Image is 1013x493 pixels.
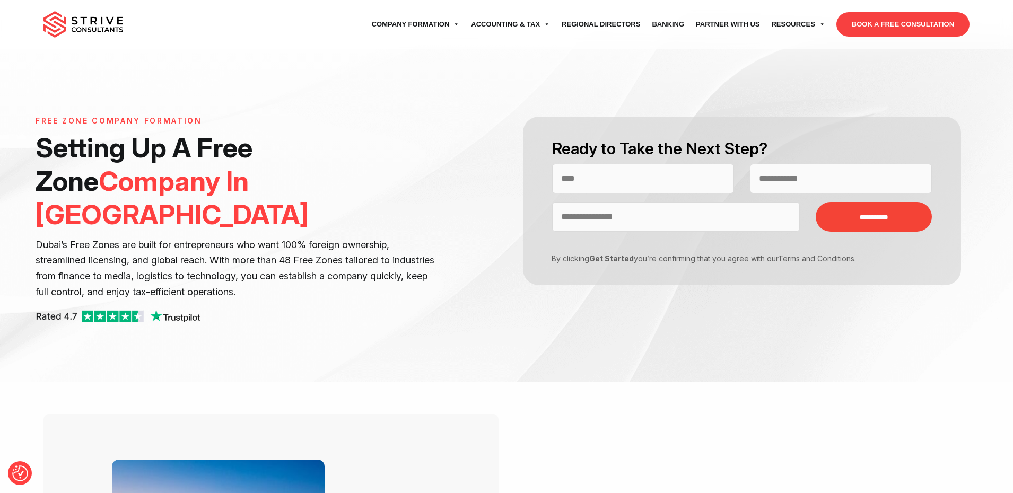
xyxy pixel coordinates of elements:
[506,117,977,285] form: Contact form
[589,254,634,263] strong: Get Started
[12,465,28,481] img: Revisit consent button
[36,237,441,301] p: Dubai’s Free Zones are built for entrepreneurs who want 100% foreign ownership, streamlined licen...
[36,165,309,231] span: Company In [GEOGRAPHIC_DATA]
[646,10,690,39] a: Banking
[36,131,441,232] h1: Setting Up A Free Zone
[552,138,932,160] h2: Ready to Take the Next Step?
[765,10,831,39] a: Resources
[366,10,466,39] a: Company Formation
[690,10,765,39] a: Partner with Us
[12,465,28,481] button: Consent Preferences
[43,11,123,38] img: main-logo.svg
[465,10,556,39] a: Accounting & Tax
[778,254,854,263] a: Terms and Conditions
[836,12,970,37] a: BOOK A FREE CONSULTATION
[36,117,441,126] h6: Free Zone Company Formation
[556,10,646,39] a: Regional Directors
[544,253,924,264] p: By clicking you’re confirming that you agree with our .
